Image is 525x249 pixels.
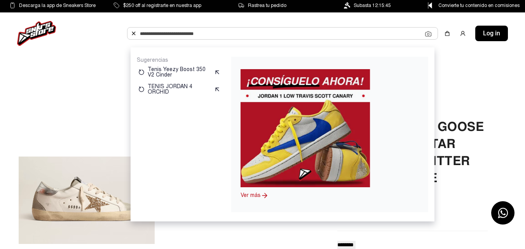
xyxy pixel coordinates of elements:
p: TENIS JORDAN 4 ORCHID [148,84,211,95]
img: restart.svg [138,69,145,75]
span: Log in [483,29,500,38]
img: suggest.svg [214,69,220,75]
img: restart.svg [138,86,145,92]
img: Control Point Icon [425,2,435,9]
span: Convierte tu contenido en comisiones [438,1,520,10]
a: Ver más [241,192,261,199]
img: suggest.svg [214,86,220,92]
span: Subasta 12:15:45 [354,1,391,10]
p: Sugerencias [137,57,222,64]
img: user [460,30,466,37]
img: Cámara [425,31,431,37]
span: Descarga la app de Sneakers Store [19,1,96,10]
img: logo [17,21,56,46]
img: shopping [444,30,450,37]
img: Buscar [131,30,137,37]
span: $250 off al registrarte en nuestra app [123,1,201,10]
p: Tenis Yeezy Boost 350 V2 Cinder [148,67,211,78]
span: Rastrea tu pedido [248,1,286,10]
